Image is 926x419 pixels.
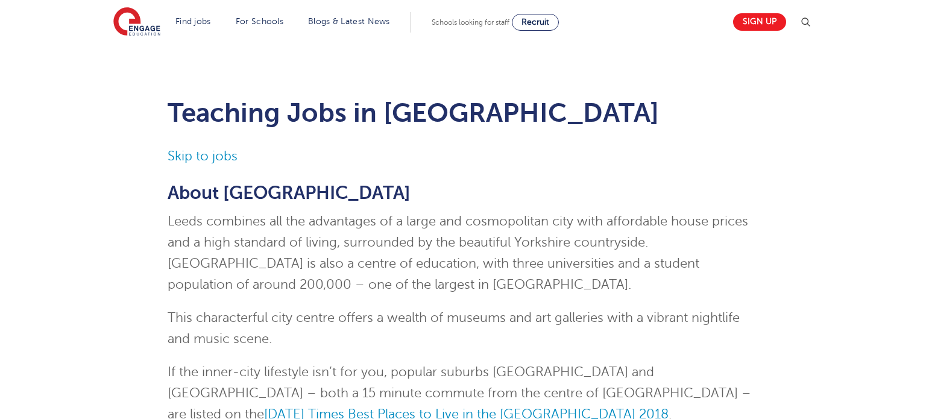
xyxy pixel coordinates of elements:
a: For Schools [236,17,283,26]
span: About [GEOGRAPHIC_DATA] [168,183,411,203]
h1: Teaching Jobs in [GEOGRAPHIC_DATA] [168,98,759,128]
span: Schools looking for staff [432,18,509,27]
span: This characterful city centre offers a wealth of museums and art galleries with a vibrant nightli... [168,310,740,346]
a: Find jobs [175,17,211,26]
span: Recruit [521,17,549,27]
a: Sign up [733,13,786,31]
a: Skip to jobs [168,149,238,163]
a: Blogs & Latest News [308,17,390,26]
span: Leeds combines all the advantages of a large and cosmopolitan city with affordable house prices a... [168,214,748,292]
a: Recruit [512,14,559,31]
img: Engage Education [113,7,160,37]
